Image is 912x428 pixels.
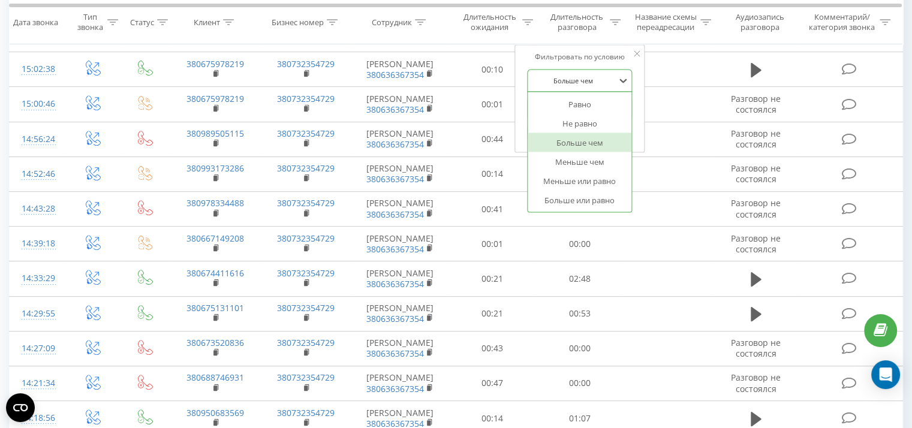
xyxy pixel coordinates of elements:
[460,13,520,33] div: Длительность ожидания
[186,337,244,348] a: 380673520836
[528,133,632,152] div: Больше чем
[186,302,244,314] a: 380675131101
[22,372,53,395] div: 14:21:34
[731,233,781,255] span: Разговор не состоялся
[731,337,781,359] span: Разговор не состоялся
[449,156,536,191] td: 00:14
[725,13,795,33] div: Аудиозапись разговора
[547,13,607,33] div: Длительность разговора
[277,407,335,418] a: 380732354729
[351,192,449,227] td: [PERSON_NAME]
[277,162,335,174] a: 380732354729
[22,337,53,360] div: 14:27:09
[277,372,335,383] a: 380732354729
[366,138,424,150] a: 380636367354
[186,407,244,418] a: 380950683569
[351,261,449,296] td: [PERSON_NAME]
[277,197,335,209] a: 380732354729
[194,17,220,28] div: Клиент
[449,87,536,122] td: 00:01
[731,162,781,185] span: Разговор не состоялся
[536,261,623,296] td: 02:48
[366,173,424,185] a: 380636367354
[186,162,244,174] a: 380993173286
[731,128,781,150] span: Разговор не состоялся
[528,114,632,133] div: Не равно
[22,92,53,116] div: 15:00:46
[186,372,244,383] a: 380688746931
[277,233,335,244] a: 380732354729
[366,383,424,394] a: 380636367354
[351,122,449,156] td: [PERSON_NAME]
[22,267,53,290] div: 14:33:29
[449,227,536,261] td: 00:01
[22,128,53,151] div: 14:56:24
[277,337,335,348] a: 380732354729
[449,52,536,87] td: 00:10
[277,267,335,279] a: 380732354729
[449,366,536,400] td: 00:47
[351,156,449,191] td: [PERSON_NAME]
[277,58,335,70] a: 380732354729
[449,261,536,296] td: 00:21
[731,93,781,115] span: Разговор не состоялся
[536,227,623,261] td: 00:00
[22,162,53,186] div: 14:52:46
[536,296,623,331] td: 00:53
[528,191,632,210] div: Больше или равно
[366,313,424,324] a: 380636367354
[277,128,335,139] a: 380732354729
[871,360,900,389] div: Open Intercom Messenger
[366,278,424,290] a: 380636367354
[22,58,53,81] div: 15:02:38
[366,243,424,255] a: 380636367354
[186,197,244,209] a: 380978334488
[351,52,449,87] td: [PERSON_NAME]
[351,366,449,400] td: [PERSON_NAME]
[731,372,781,394] span: Разговор не состоялся
[351,296,449,331] td: [PERSON_NAME]
[13,17,58,28] div: Дата звонка
[366,34,424,46] a: 380636367354
[449,192,536,227] td: 00:41
[527,52,633,64] div: Фильтровать по условию
[130,17,154,28] div: Статус
[449,122,536,156] td: 00:44
[186,58,244,70] a: 380675978219
[634,13,697,33] div: Название схемы переадресации
[366,348,424,359] a: 380636367354
[528,95,632,114] div: Равно
[731,23,781,45] span: Разговор не состоялся
[366,209,424,220] a: 380636367354
[731,197,781,219] span: Разговор не состоялся
[272,17,324,28] div: Бизнес номер
[186,233,244,244] a: 380667149208
[277,302,335,314] a: 380732354729
[22,232,53,255] div: 14:39:18
[351,87,449,122] td: [PERSON_NAME]
[186,93,244,104] a: 380675978219
[449,296,536,331] td: 00:21
[76,13,104,33] div: Тип звонка
[277,93,335,104] a: 380732354729
[372,17,412,28] div: Сотрудник
[528,171,632,191] div: Меньше или равно
[22,197,53,221] div: 14:43:28
[528,152,632,171] div: Меньше чем
[536,366,623,400] td: 00:00
[366,104,424,115] a: 380636367354
[806,13,877,33] div: Комментарий/категория звонка
[186,267,244,279] a: 380674411616
[351,227,449,261] td: [PERSON_NAME]
[22,302,53,325] div: 14:29:55
[186,128,244,139] a: 380989505115
[366,69,424,80] a: 380636367354
[536,331,623,366] td: 00:00
[449,331,536,366] td: 00:43
[6,393,35,422] button: Open CMP widget
[351,331,449,366] td: [PERSON_NAME]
